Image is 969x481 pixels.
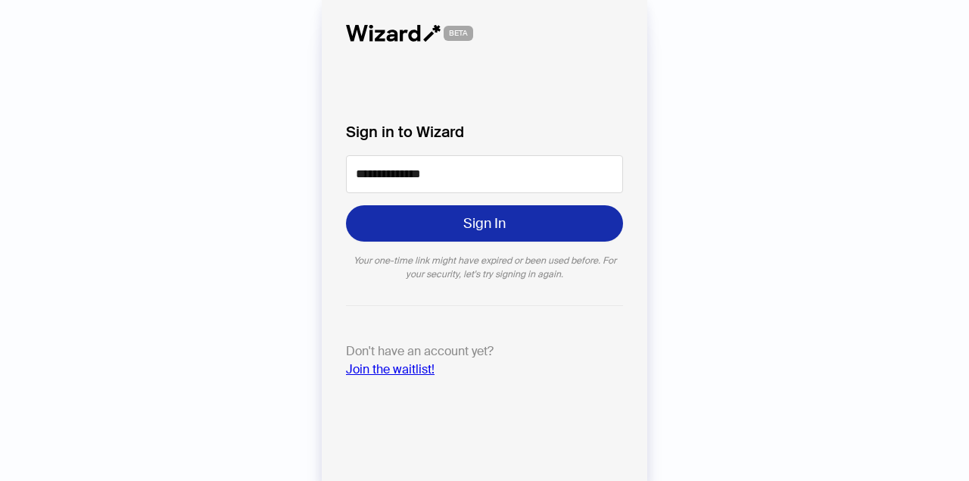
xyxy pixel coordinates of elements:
p: Don't have an account yet? [346,342,623,379]
label: Sign in to Wizard [346,120,623,143]
div: Your one-time link might have expired or been used before. For your security, let's try signing i... [346,254,623,281]
span: Sign In [463,214,506,233]
a: Join the waitlist! [346,361,435,377]
button: Sign In [346,205,623,242]
span: BETA [444,26,473,41]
